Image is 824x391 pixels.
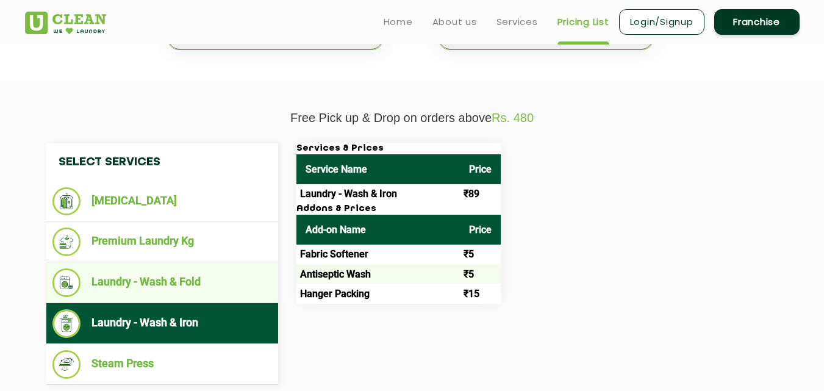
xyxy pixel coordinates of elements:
[296,184,460,204] td: Laundry - Wash & Iron
[52,268,272,297] li: Laundry - Wash & Fold
[460,154,501,184] th: Price
[25,111,800,125] p: Free Pick up & Drop on orders above
[460,245,501,264] td: ₹5
[52,187,272,215] li: [MEDICAL_DATA]
[296,215,460,245] th: Add-on Name
[714,9,800,35] a: Franchise
[46,143,278,181] h4: Select Services
[52,187,81,215] img: Dry Cleaning
[384,15,413,29] a: Home
[460,184,501,204] td: ₹89
[460,215,501,245] th: Price
[52,350,81,379] img: Steam Press
[296,245,460,264] td: Fabric Softener
[52,228,81,256] img: Premium Laundry Kg
[492,111,534,124] span: Rs. 480
[52,350,272,379] li: Steam Press
[296,154,460,184] th: Service Name
[557,15,609,29] a: Pricing List
[52,268,81,297] img: Laundry - Wash & Fold
[432,15,477,29] a: About us
[460,284,501,303] td: ₹15
[52,228,272,256] li: Premium Laundry Kg
[52,309,81,338] img: Laundry - Wash & Iron
[496,15,538,29] a: Services
[296,284,460,303] td: Hanger Packing
[296,143,501,154] h3: Services & Prices
[460,264,501,284] td: ₹5
[296,264,460,284] td: Antiseptic Wash
[25,12,106,34] img: UClean Laundry and Dry Cleaning
[296,204,501,215] h3: Addons & Prices
[619,9,704,35] a: Login/Signup
[52,309,272,338] li: Laundry - Wash & Iron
